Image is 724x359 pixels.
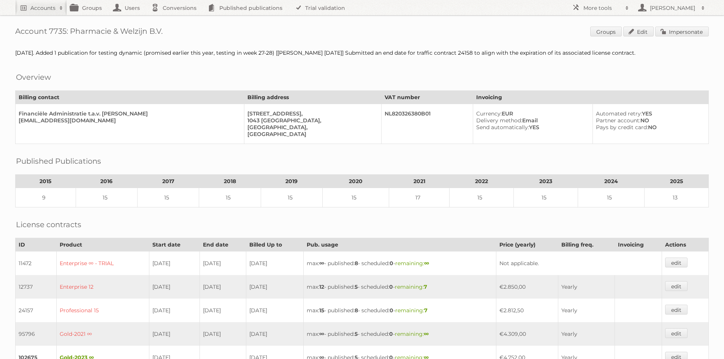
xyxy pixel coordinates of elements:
[615,238,662,251] th: Invoicing
[322,175,389,188] th: 2020
[424,331,429,337] strong: ∞
[655,27,709,36] a: Impersonate
[665,281,688,291] a: edit
[450,188,514,207] td: 15
[476,117,586,124] div: Email
[596,117,640,124] span: Partner account:
[513,188,578,207] td: 15
[355,283,358,290] strong: 5
[247,124,375,131] div: [GEOGRAPHIC_DATA],
[199,175,261,188] th: 2018
[390,307,393,314] strong: 0
[319,283,324,290] strong: 12
[645,175,709,188] th: 2025
[57,238,149,251] th: Product
[389,175,450,188] th: 2021
[261,175,322,188] th: 2019
[476,110,502,117] span: Currency:
[149,251,200,275] td: [DATE]
[424,260,429,267] strong: ∞
[16,71,51,83] h2: Overview
[138,188,199,207] td: 15
[247,131,375,138] div: [GEOGRAPHIC_DATA]
[558,322,615,346] td: Yearly
[596,110,642,117] span: Automated retry:
[395,283,427,290] span: remaining:
[513,175,578,188] th: 2023
[303,238,496,251] th: Pub. usage
[138,175,199,188] th: 2017
[303,322,496,346] td: max: - published: - scheduled: -
[246,251,303,275] td: [DATE]
[16,155,101,167] h2: Published Publications
[319,307,324,314] strong: 15
[389,283,393,290] strong: 0
[30,4,55,12] h2: Accounts
[645,188,709,207] td: 13
[57,275,149,299] td: Enterprise 12
[596,124,648,131] span: Pays by credit card:
[57,299,149,322] td: Professional 15
[665,328,688,338] a: edit
[200,275,246,299] td: [DATE]
[665,305,688,315] a: edit
[303,275,496,299] td: max: - published: - scheduled: -
[16,251,57,275] td: 11472
[496,251,662,275] td: Not applicable.
[149,299,200,322] td: [DATE]
[395,260,429,267] span: remaining:
[246,299,303,322] td: [DATE]
[200,322,246,346] td: [DATE]
[476,124,586,131] div: YES
[476,117,522,124] span: Delivery method:
[19,110,238,117] div: Financiële Administratie t.a.v. [PERSON_NAME]
[424,307,428,314] strong: 7
[473,91,708,104] th: Invoicing
[496,275,558,299] td: €2.850,00
[382,91,473,104] th: VAT number
[261,188,322,207] td: 15
[355,307,358,314] strong: 8
[149,275,200,299] td: [DATE]
[596,124,702,131] div: NO
[16,175,76,188] th: 2015
[596,110,702,117] div: YES
[496,322,558,346] td: €4.309,00
[16,322,57,346] td: 95796
[450,175,514,188] th: 2022
[496,299,558,322] td: €2.812,50
[76,175,137,188] th: 2016
[390,260,393,267] strong: 0
[16,275,57,299] td: 12737
[15,27,709,38] h1: Account 7735: Pharmacie & Welzijn B.V.
[596,117,702,124] div: NO
[19,117,238,124] div: [EMAIL_ADDRESS][DOMAIN_NAME]
[476,110,586,117] div: EUR
[389,188,450,207] td: 17
[200,251,246,275] td: [DATE]
[199,188,261,207] td: 15
[303,251,496,275] td: max: - published: - scheduled: -
[149,322,200,346] td: [DATE]
[558,299,615,322] td: Yearly
[16,219,81,230] h2: License contracts
[247,117,375,124] div: 1043 [GEOGRAPHIC_DATA],
[16,188,76,207] td: 9
[665,258,688,267] a: edit
[16,238,57,251] th: ID
[246,322,303,346] td: [DATE]
[57,322,149,346] td: Gold-2021 ∞
[246,275,303,299] td: [DATE]
[623,27,654,36] a: Edit
[16,299,57,322] td: 24157
[149,238,200,251] th: Start date
[303,299,496,322] td: max: - published: - scheduled: -
[200,238,246,251] th: End date
[76,188,137,207] td: 15
[246,238,303,251] th: Billed Up to
[16,91,244,104] th: Billing contact
[244,91,381,104] th: Billing address
[424,283,427,290] strong: 7
[583,4,621,12] h2: More tools
[15,49,709,56] div: [DATE]. Added 1 publication for testing dynamic (promised earlier this year, testing in week 27-2...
